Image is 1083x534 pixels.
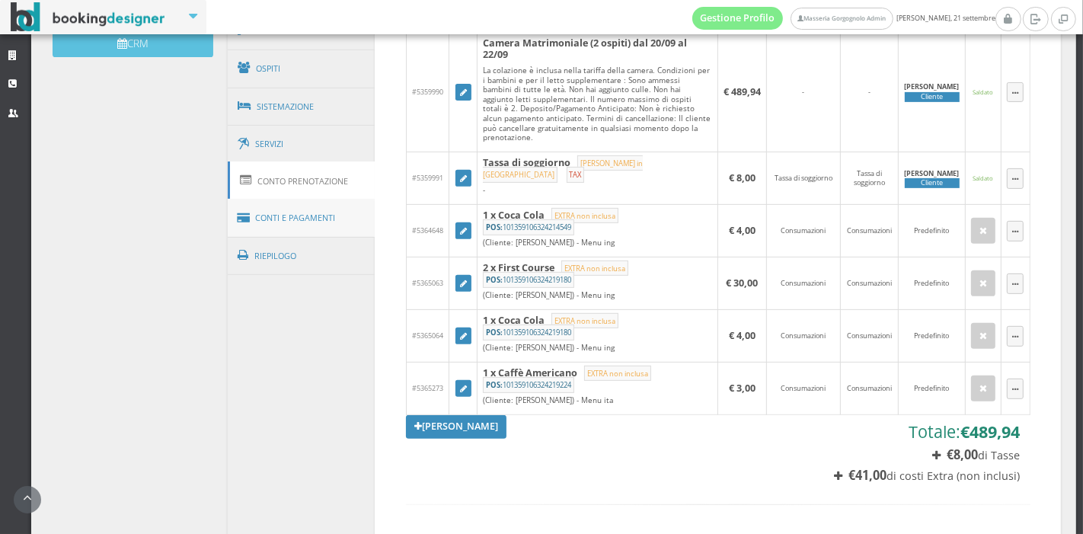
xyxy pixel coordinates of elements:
[228,236,375,276] a: Riepilogo
[855,467,887,484] span: 41,00
[766,205,841,257] td: Consumazioni
[483,366,577,379] b: 1 x Caffè Americano
[412,383,443,393] span: #5365273
[483,290,711,300] div: (Cliente: [PERSON_NAME]) - Menu ing
[483,377,573,392] small: 101359106324219224
[486,275,503,285] b: POS:
[228,199,375,238] a: Conti e Pagamenti
[483,37,687,61] b: Camera Matrimoniale (2 ospiti) dal 20/09 al 22/09
[905,92,960,102] div: Cliente
[791,8,893,30] a: Masseria Gorgognolo Admin
[561,261,628,276] small: EXTRA non inclusa
[486,222,503,232] b: POS:
[973,88,993,96] small: Saldato
[729,382,756,395] b: € 3,00
[483,155,643,183] small: [PERSON_NAME] in [GEOGRAPHIC_DATA]
[692,7,784,30] a: Gestione Profilo
[729,171,756,184] b: € 8,00
[905,178,960,188] div: Cliente
[841,30,899,152] td: -
[412,331,443,341] span: #5365064
[832,449,1020,462] h4: di Tasse
[832,469,1020,482] h4: di costi Extra (non inclusi)
[412,225,443,235] span: #5364648
[483,156,570,169] b: Tassa di soggiorno
[899,363,965,415] td: Predefinito
[766,257,841,310] td: Consumazioni
[832,422,1020,442] h3: Totale:
[483,261,554,274] b: 2 x First Course
[905,168,960,178] b: [PERSON_NAME]
[766,363,841,415] td: Consumazioni
[53,30,213,57] button: CRM
[406,415,506,438] a: [PERSON_NAME]
[567,167,584,182] small: TAX
[899,257,965,310] td: Predefinito
[486,328,503,337] b: POS:
[954,446,978,463] span: 8,00
[841,205,899,257] td: Consumazioni
[486,380,503,390] b: POS:
[841,257,899,310] td: Consumazioni
[766,310,841,363] td: Consumazioni
[228,49,375,88] a: Ospiti
[841,310,899,363] td: Consumazioni
[483,238,711,248] div: (Cliente: [PERSON_NAME]) - Menu ing
[841,152,899,205] td: Tassa di soggiorno
[848,467,887,484] b: €
[905,82,960,91] b: [PERSON_NAME]
[766,30,841,152] td: -
[483,66,711,142] div: La colazione è inclusa nella tariffa della camera. Condizioni per i bambini e per il letto supple...
[228,161,375,200] a: Conto Prenotazione
[551,208,618,223] small: EXTRA non inclusa
[483,325,573,340] small: 101359106324219180
[412,278,443,288] span: #5365063
[899,310,965,363] td: Predefinito
[973,174,993,182] small: Saldato
[729,224,756,237] b: € 4,00
[228,125,375,164] a: Servizi
[483,272,573,287] small: 101359106324219180
[228,87,375,126] a: Sistemazione
[841,363,899,415] td: Consumazioni
[584,366,650,381] small: EXTRA non inclusa
[766,152,841,205] td: Tassa di soggiorno
[947,446,978,463] b: €
[960,420,1020,443] b: €
[692,7,995,30] span: [PERSON_NAME], 21 settembre
[483,395,711,405] div: (Cliente: [PERSON_NAME]) - Menu ita
[899,205,965,257] td: Predefinito
[483,209,545,222] b: 1 x Coca Cola
[412,173,443,183] span: #5359991
[970,420,1020,443] span: 489,94
[412,87,443,97] span: #5359990
[551,313,618,328] small: EXTRA non inclusa
[724,85,761,98] b: € 489,94
[11,2,165,32] img: BookingDesigner.com
[483,219,573,235] small: 101359106324214549
[483,343,711,353] div: (Cliente: [PERSON_NAME]) - Menu ing
[729,329,756,342] b: € 4,00
[483,314,545,327] b: 1 x Coca Cola
[726,277,758,289] b: € 30,00
[483,185,711,195] div: -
